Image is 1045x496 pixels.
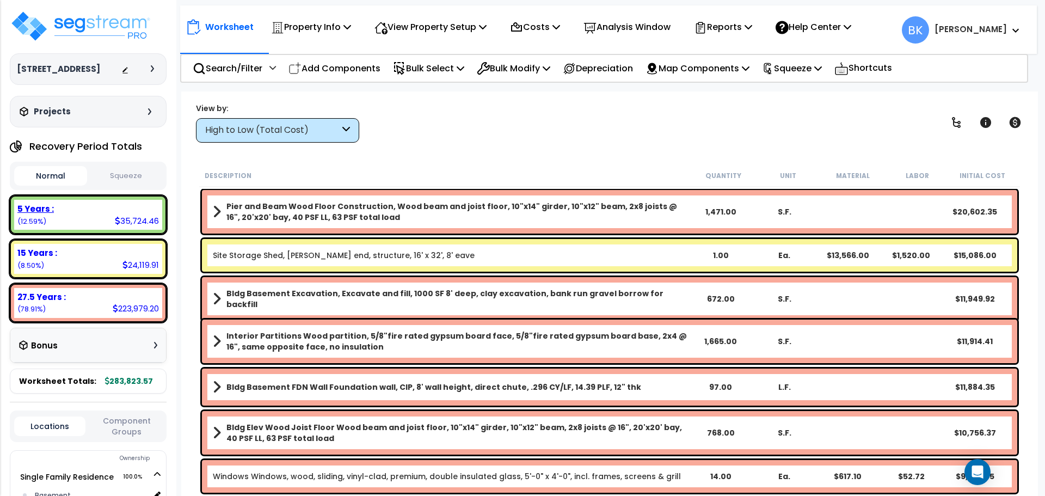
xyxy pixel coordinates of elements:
[213,422,689,444] a: Assembly Title
[563,61,633,76] p: Depreciation
[226,288,689,310] b: Bldg Basement Excavation, Excavate and fill, 1000 SF 8' deep, clay excavation, bank run gravel bo...
[34,106,71,117] h3: Projects
[105,376,153,387] b: 283,823.57
[902,16,929,44] span: BK
[935,23,1007,35] b: [PERSON_NAME]
[880,471,943,482] div: $52.72
[205,124,340,137] div: High to Low (Total Cost)
[17,291,66,303] b: 27.5 Years :
[880,250,943,261] div: $1,520.00
[213,330,689,352] a: Assembly Title
[510,20,560,34] p: Costs
[753,293,816,304] div: S.F.
[288,61,380,76] p: Add Components
[10,10,151,42] img: logo_pro_r.png
[17,217,46,226] small: (12.59%)
[393,61,464,76] p: Bulk Select
[477,61,550,76] p: Bulk Modify
[213,471,681,482] a: Individual Item
[122,259,159,271] div: 24,119.91
[753,427,816,438] div: S.F.
[557,56,639,81] div: Depreciation
[123,470,152,483] span: 100.0%
[906,172,929,180] small: Labor
[17,203,54,215] b: 5 Years :
[753,250,816,261] div: Ea.
[705,172,741,180] small: Quantity
[213,379,689,395] a: Assembly Title
[689,427,753,438] div: 768.00
[753,471,816,482] div: Ea.
[17,261,44,270] small: (8.50%)
[14,166,87,186] button: Normal
[964,459,991,485] div: Open Intercom Messenger
[776,20,851,34] p: Help Center
[226,422,689,444] b: Bldg Elev Wood Joist Floor Wood beam and joist floor, 10"x14" girder, 10"x12" beam, 2x8 joists @ ...
[226,382,641,393] b: Bldg Basement FDN Wall Foundation wall, CIP, 8' wall height, direct chute, .296 CY/LF, 14.39 PLF,...
[29,141,142,152] h4: Recovery Period Totals
[689,471,753,482] div: 14.00
[196,103,359,114] div: View by:
[834,60,892,76] p: Shortcuts
[816,250,880,261] div: $13,566.00
[828,55,898,82] div: Shortcuts
[271,20,351,34] p: Property Info
[943,336,1007,347] div: $11,914.41
[943,471,1007,482] div: $9,377.55
[282,56,386,81] div: Add Components
[193,61,262,76] p: Search/Filter
[17,64,100,75] h3: [STREET_ADDRESS]
[943,427,1007,438] div: $10,756.37
[780,172,796,180] small: Unit
[694,20,752,34] p: Reports
[762,61,822,76] p: Squeeze
[31,341,58,351] h3: Bonus
[689,382,753,393] div: 97.00
[689,293,753,304] div: 672.00
[943,250,1007,261] div: $15,086.00
[943,382,1007,393] div: $11,884.35
[90,167,163,186] button: Squeeze
[14,417,85,436] button: Locations
[226,201,689,223] b: Pier and Beam Wood Floor Construction, Wood beam and joist floor, 10"x14" girder, 10"x12" beam, 2...
[113,303,159,314] div: 223,979.20
[646,61,749,76] p: Map Components
[374,20,487,34] p: View Property Setup
[689,206,753,217] div: 1,471.00
[583,20,671,34] p: Analysis Window
[115,215,159,226] div: 35,724.46
[836,172,870,180] small: Material
[17,247,57,259] b: 15 Years :
[943,293,1007,304] div: $11,949.92
[753,382,816,393] div: L.F.
[205,20,254,34] p: Worksheet
[213,201,689,223] a: Assembly Title
[753,336,816,347] div: S.F.
[213,250,475,261] a: Individual Item
[17,304,46,314] small: (78.91%)
[689,336,753,347] div: 1,665.00
[689,250,753,261] div: 1.00
[32,452,166,465] div: Ownership
[960,172,1005,180] small: Initial Cost
[213,288,689,310] a: Assembly Title
[19,376,96,387] span: Worksheet Totals:
[226,330,689,352] b: Interior Partitions Wood partition, 5/8"fire rated gypsum board face, 5/8"fire rated gypsum board...
[816,471,880,482] div: $617.10
[943,206,1007,217] div: $20,602.35
[20,471,114,482] a: Single Family Residence 100.0%
[205,172,251,180] small: Description
[91,415,162,438] button: Component Groups
[753,206,816,217] div: S.F.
